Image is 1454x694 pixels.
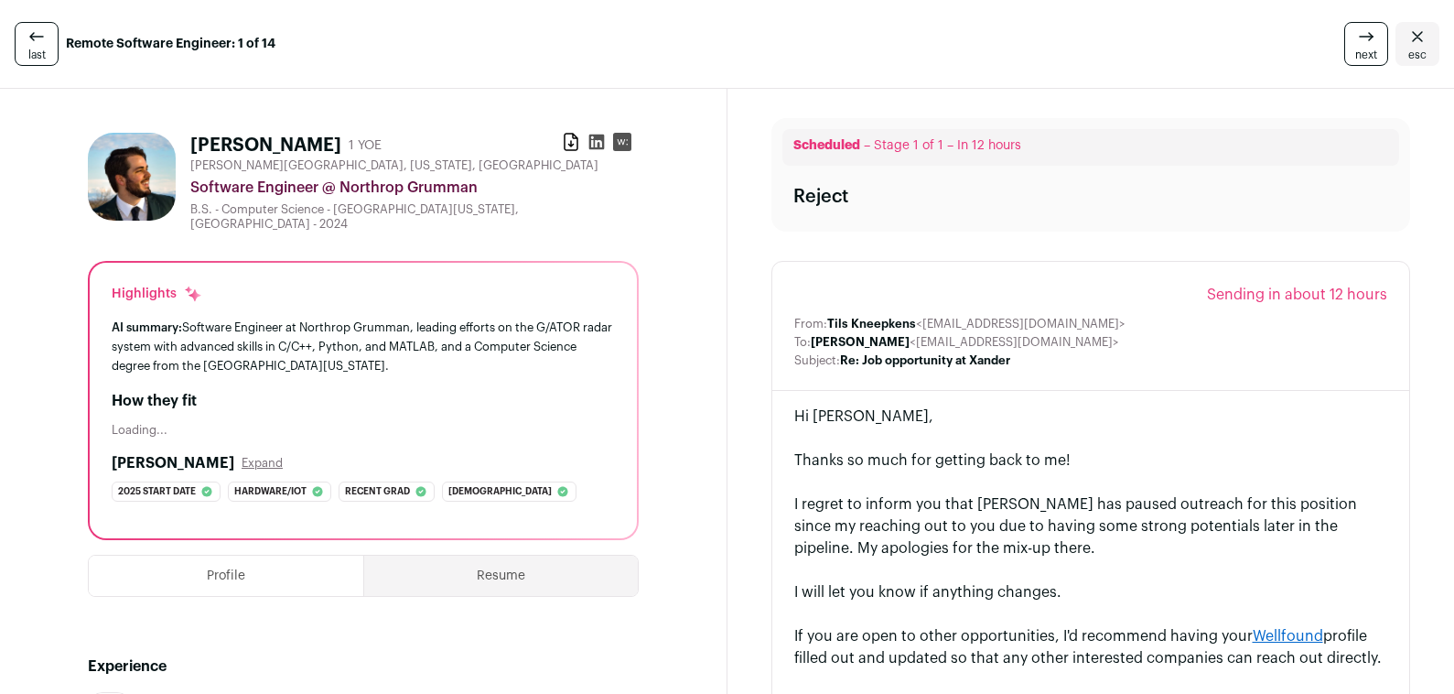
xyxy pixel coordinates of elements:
button: Resume [364,556,638,596]
span: Stage 1 of 1 [874,139,943,152]
span: Scheduled [793,139,860,152]
div: Hi [PERSON_NAME], [794,406,1388,428]
dt: Subject: [794,353,840,368]
b: Tils Kneepkens [827,318,916,330]
div: I will let you know if anything changes. [794,581,1388,603]
a: last [15,22,59,66]
dd: <[EMAIL_ADDRESS][DOMAIN_NAME]> [811,335,1119,350]
div: I regret to inform you that [PERSON_NAME] has paused outreach for this position since my reaching... [794,493,1388,559]
img: 2366a36dee495de466e2f63c5d131fd045200d4caf2f2fc21938e1a217ee4f2b.jpg [88,133,176,221]
span: – [947,139,953,152]
div: Software Engineer @ Northrop Grumman [190,177,639,199]
div: Thanks so much for getting back to me! [794,450,1388,472]
strong: Remote Software Engineer: 1 of 14 [66,35,275,53]
a: next [1344,22,1388,66]
h2: How they fit [112,390,615,412]
dt: From: [794,317,827,331]
span: Hardware/iot [234,483,307,501]
span: – [864,139,870,152]
h2: Experience [88,656,639,678]
b: [PERSON_NAME] [811,336,910,348]
span: Sending in about 12 hours [1207,284,1387,306]
span: In 12 hours [957,139,1021,152]
div: If you are open to other opportunities, I'd recommend having your profile filled out and updated ... [794,625,1388,669]
span: Recent grad [345,483,410,501]
button: Expand [242,456,283,471]
div: Loading... [112,423,615,438]
span: last [28,48,46,62]
a: Wellfound [1253,629,1323,644]
h1: [PERSON_NAME] [190,133,341,158]
span: 2025 start date [118,483,196,501]
div: 1 YOE [349,136,382,155]
h2: [PERSON_NAME] [112,452,234,474]
span: [DEMOGRAPHIC_DATA] [448,483,552,501]
span: next [1355,48,1377,62]
div: B.S. - Computer Science - [GEOGRAPHIC_DATA][US_STATE], [GEOGRAPHIC_DATA] - 2024 [190,202,639,232]
div: Software Engineer at Northrop Grumman, leading efforts on the G/ATOR radar system with advanced s... [112,318,615,375]
div: Highlights [112,285,202,303]
a: Close [1395,22,1439,66]
div: Reject [793,184,848,210]
span: AI summary: [112,321,182,333]
dt: To: [794,335,811,350]
span: [PERSON_NAME][GEOGRAPHIC_DATA], [US_STATE], [GEOGRAPHIC_DATA] [190,158,598,173]
dd: <[EMAIL_ADDRESS][DOMAIN_NAME]> [827,317,1126,331]
b: Re: Job opportunity at Xander [840,354,1010,366]
button: Profile [89,556,363,596]
span: esc [1408,48,1427,62]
